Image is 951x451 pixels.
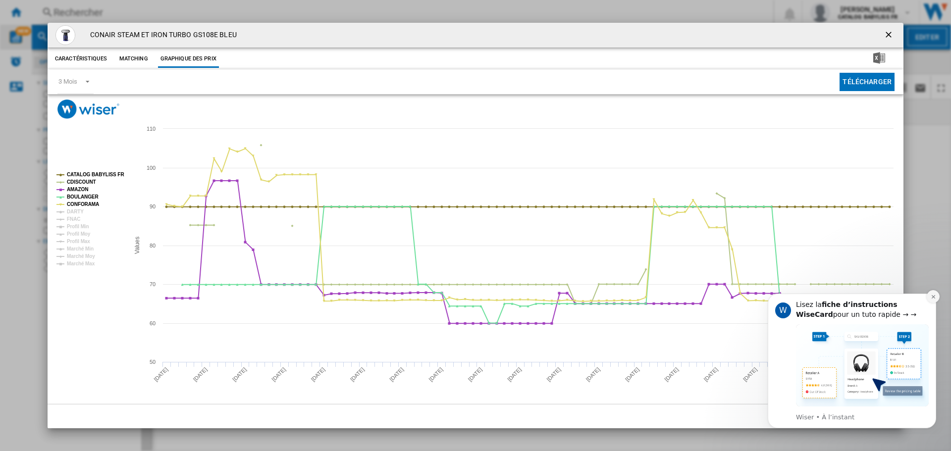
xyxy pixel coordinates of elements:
[192,366,209,383] tspan: [DATE]
[150,359,156,365] tspan: 50
[150,243,156,249] tspan: 80
[48,23,903,429] md-dialog: Product popup
[753,285,951,434] iframe: Intercom notifications message
[624,366,640,383] tspan: [DATE]
[742,366,758,383] tspan: [DATE]
[67,231,91,237] tspan: Profil Moy
[158,50,219,68] button: Graphique des prix
[67,239,90,244] tspan: Profil Max
[67,216,80,222] tspan: FNAC
[840,73,895,91] button: Télécharger
[67,209,84,214] tspan: DARTY
[388,366,405,383] tspan: [DATE]
[85,30,237,40] h4: CONAIR STEAM ET IRON TURBO GS108E BLEU
[58,78,77,85] div: 3 Mois
[150,281,156,287] tspan: 70
[873,52,885,64] img: excel-24x24.png
[585,366,601,383] tspan: [DATE]
[880,25,899,45] button: getI18NText('BUTTONS.CLOSE_DIALOG')
[67,172,124,177] tspan: CATALOG BABYLISS FR
[150,203,156,209] tspan: 90
[67,187,88,192] tspan: AMAZON
[663,366,680,383] tspan: [DATE]
[427,366,444,383] tspan: [DATE]
[67,224,89,229] tspan: Profil Min
[147,165,156,171] tspan: 100
[153,366,169,383] tspan: [DATE]
[349,366,366,383] tspan: [DATE]
[67,194,99,200] tspan: BOULANGER
[112,50,156,68] button: Matching
[147,126,156,132] tspan: 110
[545,366,562,383] tspan: [DATE]
[150,320,156,326] tspan: 60
[506,366,523,383] tspan: [DATE]
[67,253,95,259] tspan: Marché Moy
[55,25,75,45] img: darty
[270,366,287,383] tspan: [DATE]
[231,366,248,383] tspan: [DATE]
[703,366,719,383] tspan: [DATE]
[310,366,326,383] tspan: [DATE]
[67,201,99,207] tspan: CONFORAMA
[53,50,109,68] button: Caractéristiques
[67,179,96,185] tspan: CDISCOUNT
[67,246,94,251] tspan: Marché Min
[884,30,896,42] ng-md-icon: getI18NText('BUTTONS.CLOSE_DIALOG')
[67,261,95,266] tspan: Marché Max
[467,366,483,383] tspan: [DATE]
[857,50,901,68] button: Télécharger au format Excel
[134,237,141,254] tspan: Values
[57,100,119,119] img: logo_wiser_300x94.png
